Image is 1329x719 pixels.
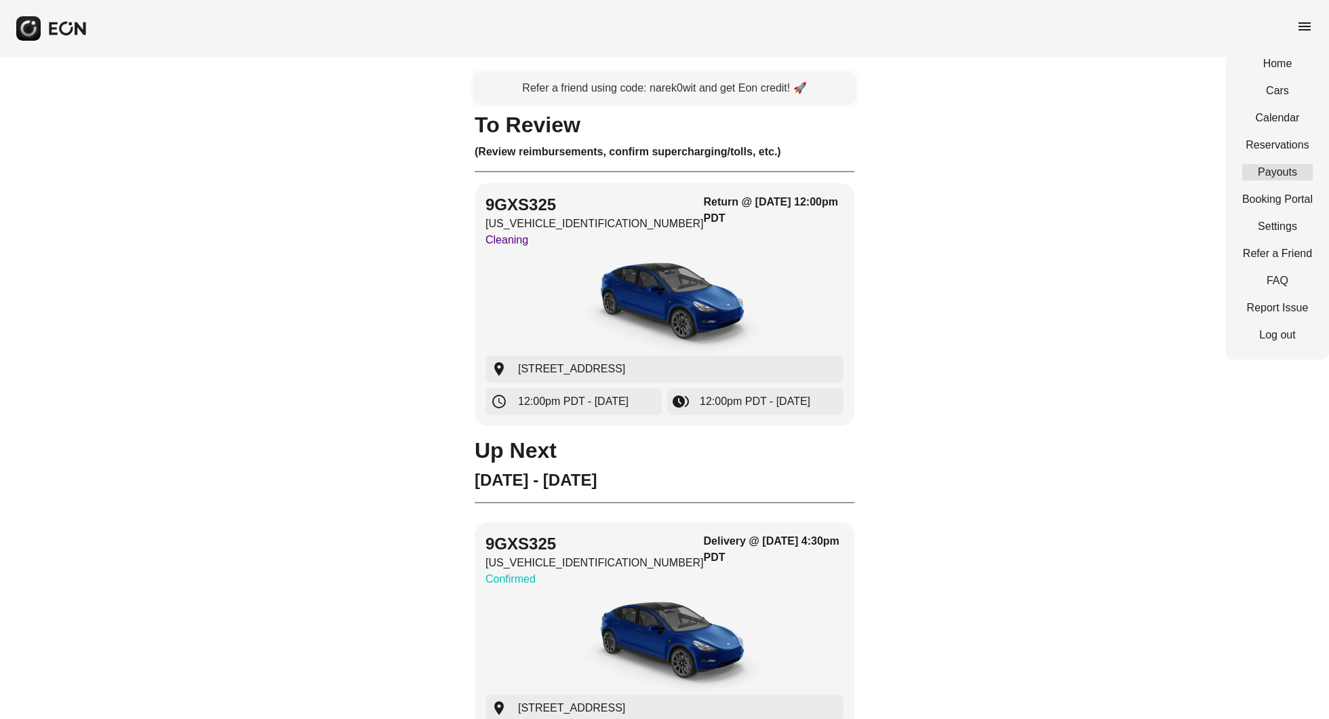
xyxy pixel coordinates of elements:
[485,555,704,571] p: [US_VEHICLE_IDENTIFICATION_NUMBER]
[704,533,844,566] h3: Delivery @ [DATE] 4:30pm PDT
[563,254,766,355] img: car
[700,393,810,410] span: 12:00pm PDT - [DATE]
[518,393,629,410] span: 12:00pm PDT - [DATE]
[518,700,625,716] span: [STREET_ADDRESS]
[1242,246,1313,262] a: Refer a Friend
[485,533,704,555] h2: 9GXS325
[1242,191,1313,208] a: Booking Portal
[563,593,766,695] img: car
[475,469,854,491] h2: [DATE] - [DATE]
[485,232,704,248] p: Cleaning
[475,117,854,133] h1: To Review
[1296,18,1313,35] span: menu
[1242,273,1313,289] a: FAQ
[1242,83,1313,99] a: Cars
[475,73,854,103] a: Refer a friend using code: narek0wit and get Eon credit! 🚀
[1242,56,1313,72] a: Home
[1242,110,1313,126] a: Calendar
[1242,327,1313,343] a: Log out
[485,216,704,232] p: [US_VEHICLE_IDENTIFICATION_NUMBER]
[1242,164,1313,180] a: Payouts
[485,571,704,587] p: Confirmed
[673,393,689,410] span: browse_gallery
[704,194,844,227] h3: Return @ [DATE] 12:00pm PDT
[475,442,854,459] h1: Up Next
[485,194,704,216] h2: 9GXS325
[1242,218,1313,235] a: Settings
[491,393,507,410] span: schedule
[1242,300,1313,316] a: Report Issue
[491,700,507,716] span: location_on
[491,361,507,377] span: location_on
[475,144,854,160] h3: (Review reimbursements, confirm supercharging/tolls, etc.)
[1242,137,1313,153] a: Reservations
[475,183,854,426] button: 9GXS325[US_VEHICLE_IDENTIFICATION_NUMBER]CleaningReturn @ [DATE] 12:00pm PDTcar[STREET_ADDRESS]12...
[518,361,625,377] span: [STREET_ADDRESS]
